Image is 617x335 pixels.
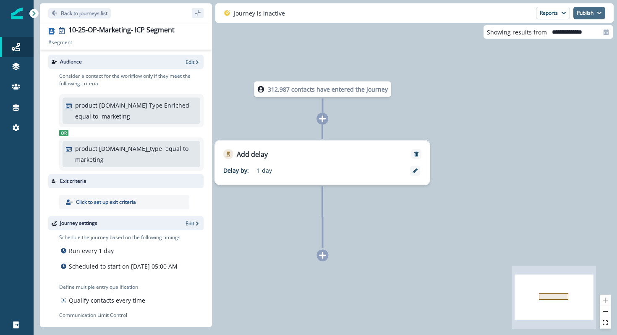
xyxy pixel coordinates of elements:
p: equal to [75,112,98,121]
p: Define multiple entry qualification [59,283,147,291]
button: zoom out [600,306,611,317]
p: 312,987 contacts have entered the journey [268,85,388,94]
span: Or [59,130,68,136]
p: Delay by: [223,166,257,175]
div: 10-25-OP-Marketing- ICP Segment [68,26,175,35]
p: Add delay [237,149,268,159]
button: Edit [186,220,200,227]
p: Click to set up exit criteria [76,198,136,206]
p: equal to [165,144,188,153]
p: Back to journeys list [61,10,107,17]
button: Go back [48,8,111,18]
img: Inflection [11,8,23,19]
p: Qualify contacts every time [69,296,145,305]
p: Scheduled to start on [DATE] 05:00 AM [69,262,178,271]
p: Exit criteria [60,177,86,185]
p: marketing [75,155,104,164]
p: Run every 1 day [69,246,114,255]
p: Communication Limit Control [59,311,204,319]
div: 312,987 contacts have entered the journey [242,82,403,97]
p: Showing results from [487,28,547,37]
p: Schedule the journey based on the following timings [59,234,180,241]
button: Reports [536,7,570,19]
p: Journey settings [60,219,97,227]
p: 1 day [257,166,362,175]
g: Edge from node-dl-count to 016c3996-223d-4ec2-9b9f-17bc124ffe26 [322,99,323,139]
p: product [DOMAIN_NAME]_type [75,144,162,153]
button: sidebar collapse toggle [192,8,204,18]
div: Add delayRemoveDelay by:1 day [214,140,430,185]
button: fit view [600,317,611,329]
p: Edit [186,220,194,227]
p: Consider a contact for the workflow only if they meet the following criteria [59,72,204,87]
p: product [DOMAIN_NAME] Type Enriched [75,101,189,110]
p: marketing [102,112,130,121]
button: Publish [573,7,605,19]
button: Remove [410,151,423,157]
p: Journey is inactive [234,9,285,18]
p: Audience [60,58,82,66]
p: # segment [48,39,72,46]
g: Edge from 016c3996-223d-4ec2-9b9f-17bc124ffe26 to node-add-under-0ce80508-9f1d-4157-acc7-9d4a3b82... [322,187,323,248]
p: Edit [186,58,194,66]
button: Edit [186,58,200,66]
